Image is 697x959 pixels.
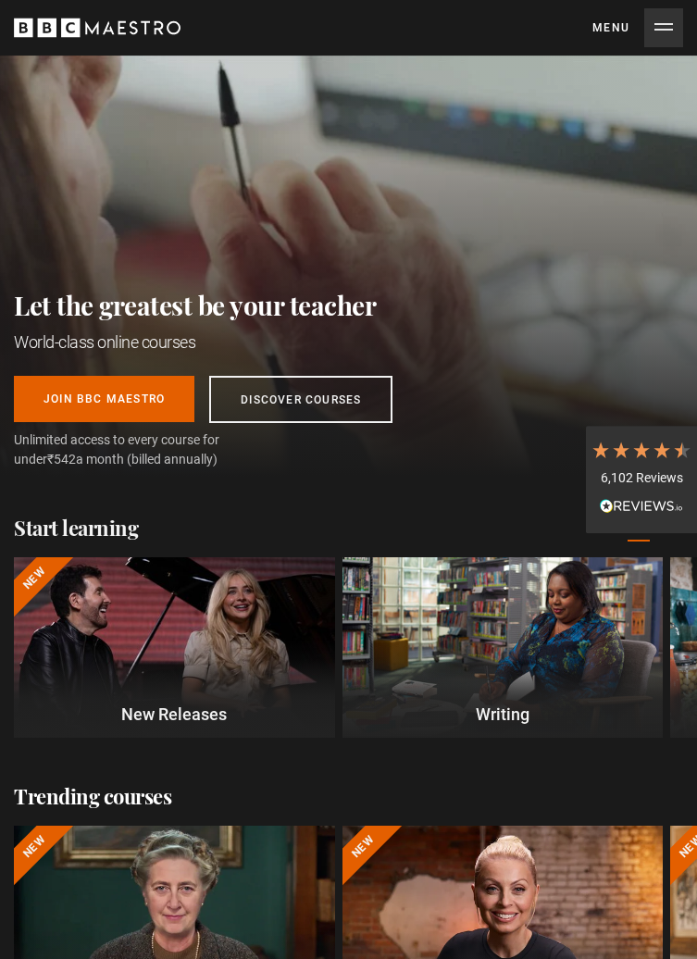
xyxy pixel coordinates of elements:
[592,8,683,47] button: Toggle navigation
[14,557,335,738] a: New New Releases
[591,469,692,488] div: 6,102 Reviews
[14,514,138,542] h2: Start learning
[342,557,664,738] a: Writing
[591,440,692,460] div: 4.7 Stars
[14,702,335,727] p: New Releases
[600,499,683,512] img: REVIEWS.io
[14,287,392,323] h2: Let the greatest be your teacher
[14,376,194,422] a: Join BBC Maestro
[47,452,76,467] span: ₹542
[342,702,664,727] p: Writing
[586,426,697,533] div: 6,102 ReviewsRead All Reviews
[14,430,264,469] span: Unlimited access to every course for under a month (billed annually)
[591,497,692,519] div: Read All Reviews
[209,376,392,423] a: Discover Courses
[14,782,171,811] h2: Trending courses
[14,330,392,354] h1: World-class online courses
[14,14,180,42] svg: BBC Maestro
